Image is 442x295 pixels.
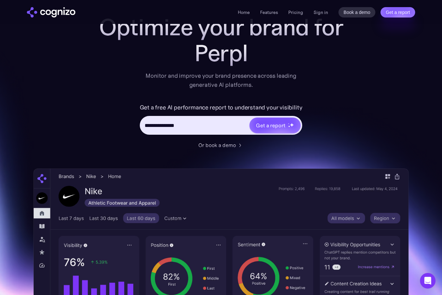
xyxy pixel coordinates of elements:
h1: Optimize your brand for [92,14,350,40]
a: Get a report [381,7,415,17]
a: Pricing [288,9,303,15]
img: star [290,123,294,127]
label: Get a free AI performance report to understand your visibility [140,102,303,113]
a: Get a reportstarstarstar [249,117,301,134]
img: star [288,123,289,124]
div: Or book a demo [198,141,236,149]
a: home [27,7,75,17]
div: Open Intercom Messenger [420,273,436,289]
img: cognizo logo [27,7,75,17]
a: Sign in [314,8,328,16]
a: Book a demo [338,7,376,17]
div: Get a report [256,121,285,129]
div: Perpl [92,40,350,66]
form: Hero URL Input Form [140,102,303,138]
a: Features [260,9,278,15]
div: Monitor and improve your brand presence across leading generative AI platforms. [141,71,301,89]
img: star [288,125,290,128]
a: Or book a demo [198,141,244,149]
a: Home [238,9,250,15]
